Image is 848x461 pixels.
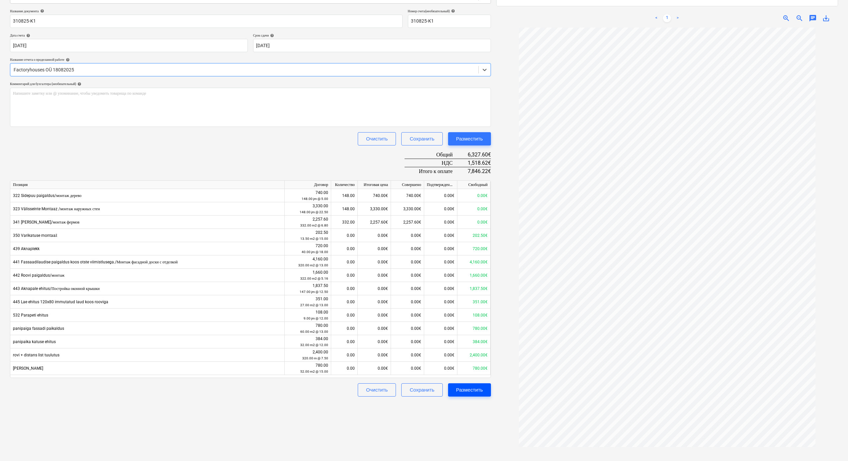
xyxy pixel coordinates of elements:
[287,296,328,308] div: 351.00
[358,309,391,322] div: 0.00€
[13,260,178,264] span: 441 Fassaadilaudise paigaldus koos otste viimistlusega./Монтаж фасадной доски с отделкой
[331,362,358,375] div: 0.00
[424,255,457,269] div: 0.00€
[457,348,491,362] div: 2,400.00€
[457,181,491,189] div: Свободный
[463,167,491,175] div: 7,846.22€
[391,216,424,229] div: 2,257.60€
[253,33,491,38] div: Срок сдачи
[358,362,391,375] div: 0.00€
[331,295,358,309] div: 0.00
[287,336,328,348] div: 384.00
[13,273,64,278] span: 442 Roovi paigaldus/монтаж
[408,9,491,13] div: Номер счета (необязательный)
[358,322,391,335] div: 0.00€
[457,335,491,348] div: 384.00€
[10,57,491,62] div: Название отчета о проделанной работе
[358,335,391,348] div: 0.00€
[331,216,358,229] div: 332.00
[13,313,48,318] span: 532 Parapeti ehitus
[457,362,491,375] div: 780.00€
[391,242,424,255] div: 0.00€
[13,193,81,198] span: 322 Sidepuu paigaldus/монтаж дерево
[457,255,491,269] div: 4,160.00€
[424,282,457,295] div: 0.00€
[331,282,358,295] div: 0.00
[13,353,59,357] span: rovi + distans list tuulutus
[287,190,328,202] div: 740.00
[391,282,424,295] div: 0.00€
[287,216,328,229] div: 2,257.60
[331,322,358,335] div: 0.00
[300,210,328,214] small: 148.00 jm @ 22.50
[358,242,391,255] div: 0.00€
[358,229,391,242] div: 0.00€
[391,229,424,242] div: 0.00€
[456,135,483,143] div: Разместить
[13,339,56,344] span: panipaika katuse ehitus
[358,282,391,295] div: 0.00€
[424,335,457,348] div: 0.00€
[13,246,40,251] span: 439 Aknaplekk
[652,14,660,22] a: Previous page
[358,132,396,145] button: Очистить
[300,330,328,333] small: 60.00 m2 @ 13.00
[300,303,328,307] small: 27.00 m2 @ 13.00
[10,82,491,86] div: Комментарий для бухгалтера (необязательный)
[253,39,491,52] input: Срок не указан
[457,202,491,216] div: 0.00€
[391,335,424,348] div: 0.00€
[287,269,328,282] div: 1,660.00
[64,58,70,62] span: help
[391,295,424,309] div: 0.00€
[391,189,424,202] div: 740.00€
[809,14,817,22] span: chat
[13,207,100,211] span: 323 Välisseinte Montaaz /монтаж наружных стен
[366,135,388,143] div: Очистить
[39,9,44,13] span: help
[796,14,803,22] span: zoom_out
[287,349,328,361] div: 2,400.00
[358,348,391,362] div: 0.00€
[674,14,682,22] a: Next page
[13,286,100,291] span: 443 Aknapale ehitus/Постройка оконной крышки
[10,39,248,52] input: Дата выставления счета не указана
[10,15,403,28] input: Название документа
[287,203,328,215] div: 3,330.00
[424,189,457,202] div: 0.00€
[300,224,328,227] small: 332.00 m2 @ 6.80
[410,135,434,143] div: Сохранить
[424,309,457,322] div: 0.00€
[331,255,358,269] div: 0.00
[358,189,391,202] div: 740.00€
[424,216,457,229] div: 0.00€
[358,295,391,309] div: 0.00€
[401,383,443,397] button: Сохранить
[300,343,328,347] small: 32.00 m2 @ 12.00
[13,366,43,371] span: sokel kroffi
[331,335,358,348] div: 0.00
[463,151,491,159] div: 6,327.60€
[822,14,830,22] span: save_alt
[300,290,328,294] small: 147.00 jm @ 12.50
[358,269,391,282] div: 0.00€
[10,181,285,189] div: Позиция
[298,263,328,267] small: 320.00 m2 @ 13.00
[457,216,491,229] div: 0.00€
[424,202,457,216] div: 0.00€
[366,386,388,394] div: Очистить
[358,216,391,229] div: 2,257.60€
[782,14,790,22] span: zoom_in
[405,159,463,167] div: НДС
[13,326,64,331] span: panipaiga fassadi paikaldus
[331,309,358,322] div: 0.00
[287,283,328,295] div: 1,837.50
[391,322,424,335] div: 0.00€
[391,309,424,322] div: 0.00€
[358,383,396,397] button: Очистить
[408,15,491,28] input: Номер счета
[287,256,328,268] div: 4,160.00
[457,229,491,242] div: 202.50€
[358,255,391,269] div: 0.00€
[10,9,403,13] div: Название документа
